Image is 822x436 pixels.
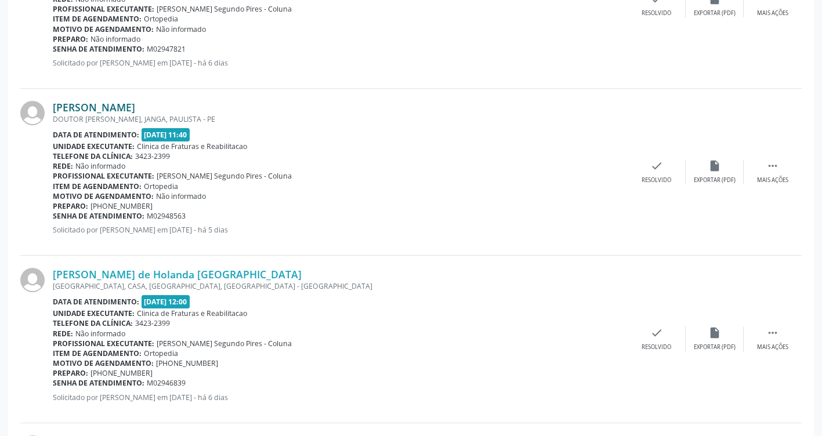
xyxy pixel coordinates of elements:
b: Preparo: [53,368,88,378]
div: DOUTOR [PERSON_NAME], JANGA, PAULISTA - PE [53,114,628,124]
b: Rede: [53,329,73,339]
span: M02947821 [147,44,186,54]
span: Não informado [156,24,206,34]
div: Resolvido [642,343,671,351]
b: Motivo de agendamento: [53,24,154,34]
b: Rede: [53,161,73,171]
b: Unidade executante: [53,308,135,318]
span: Ortopedia [144,14,178,24]
b: Preparo: [53,201,88,211]
span: Ortopedia [144,348,178,358]
span: Clinica de Fraturas e Reabilitacao [137,141,247,151]
b: Senha de atendimento: [53,211,144,221]
span: [PERSON_NAME] Segundo Pires - Coluna [157,4,292,14]
div: Exportar (PDF) [694,343,736,351]
b: Item de agendamento: [53,14,142,24]
b: Profissional executante: [53,4,154,14]
span: Não informado [75,329,125,339]
i: check [650,326,663,339]
b: Profissional executante: [53,339,154,348]
div: Mais ações [757,343,788,351]
i: check [650,159,663,172]
a: [PERSON_NAME] de Holanda [GEOGRAPHIC_DATA] [53,268,302,281]
span: [PHONE_NUMBER] [90,201,153,211]
i: insert_drive_file [708,326,721,339]
span: [PERSON_NAME] Segundo Pires - Coluna [157,339,292,348]
a: [PERSON_NAME] [53,101,135,114]
span: Ortopedia [144,181,178,191]
span: Não informado [75,161,125,171]
b: Data de atendimento: [53,130,139,140]
p: Solicitado por [PERSON_NAME] em [DATE] - há 5 dias [53,225,628,235]
b: Preparo: [53,34,88,44]
span: Não informado [90,34,140,44]
b: Profissional executante: [53,171,154,181]
i:  [766,326,779,339]
b: Telefone da clínica: [53,151,133,161]
b: Senha de atendimento: [53,378,144,388]
b: Data de atendimento: [53,297,139,307]
span: M02946839 [147,378,186,388]
span: Clinica de Fraturas e Reabilitacao [137,308,247,318]
span: M02948563 [147,211,186,221]
span: Não informado [156,191,206,201]
div: Exportar (PDF) [694,9,736,17]
span: [DATE] 12:00 [142,295,190,308]
b: Senha de atendimento: [53,44,144,54]
span: [PHONE_NUMBER] [156,358,218,368]
span: [DATE] 11:40 [142,128,190,141]
b: Telefone da clínica: [53,318,133,328]
span: 3423-2399 [135,318,170,328]
div: Exportar (PDF) [694,176,736,184]
div: Mais ações [757,176,788,184]
img: img [20,101,45,125]
p: Solicitado por [PERSON_NAME] em [DATE] - há 6 dias [53,58,628,68]
b: Motivo de agendamento: [53,358,154,368]
div: Resolvido [642,9,671,17]
div: Resolvido [642,176,671,184]
div: [GEOGRAPHIC_DATA], CASA, [GEOGRAPHIC_DATA], [GEOGRAPHIC_DATA] - [GEOGRAPHIC_DATA] [53,281,628,291]
b: Item de agendamento: [53,181,142,191]
span: 3423-2399 [135,151,170,161]
span: [PERSON_NAME] Segundo Pires - Coluna [157,171,292,181]
p: Solicitado por [PERSON_NAME] em [DATE] - há 6 dias [53,393,628,402]
i: insert_drive_file [708,159,721,172]
img: img [20,268,45,292]
i:  [766,159,779,172]
b: Motivo de agendamento: [53,191,154,201]
div: Mais ações [757,9,788,17]
span: [PHONE_NUMBER] [90,368,153,378]
b: Unidade executante: [53,141,135,151]
b: Item de agendamento: [53,348,142,358]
